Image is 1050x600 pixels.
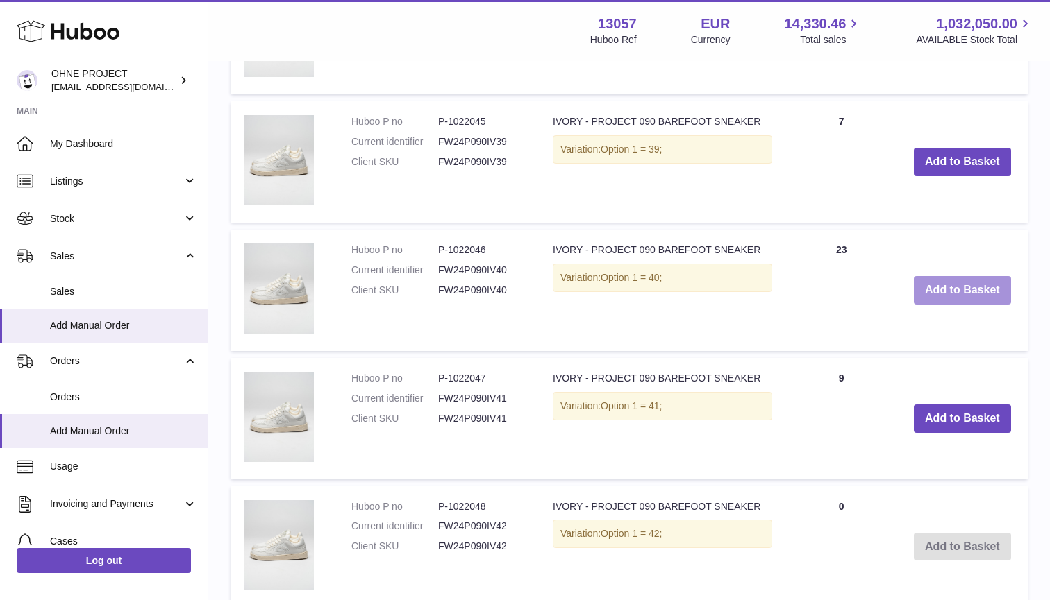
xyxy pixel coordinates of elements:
span: Option 1 = 39; [601,144,662,155]
div: Variation: [553,520,772,548]
dd: P-1022048 [438,500,525,513]
span: AVAILABLE Stock Total [916,33,1033,46]
img: IVORY - PROJECT 090 BAREFOOT SNEAKER [244,115,314,205]
dd: FW24P090IV42 [438,540,525,553]
div: Variation: [553,392,772,420]
span: Sales [50,250,183,263]
dt: Client SKU [351,412,438,425]
span: [EMAIL_ADDRESS][DOMAIN_NAME] [51,81,204,92]
img: IVORY - PROJECT 090 BAREFOOT SNEAKER [244,500,314,590]
span: Invoicing and Payments [50,497,183,511]
button: Add to Basket [914,276,1011,305]
img: support@ohneproject.com [17,70,37,91]
dd: FW24P090IV40 [438,284,525,297]
div: Variation: [553,135,772,164]
dt: Huboo P no [351,115,438,128]
dt: Client SKU [351,284,438,297]
dt: Current identifier [351,520,438,533]
button: Add to Basket [914,148,1011,176]
dt: Current identifier [351,264,438,277]
td: 7 [786,101,897,223]
span: Add Manual Order [50,425,197,438]
dd: P-1022047 [438,372,525,385]
dt: Current identifier [351,135,438,148]
span: Listings [50,175,183,188]
dt: Client SKU [351,540,438,553]
span: 14,330.46 [784,15,846,33]
td: IVORY - PROJECT 090 BAREFOOT SNEAKER [539,358,786,479]
td: IVORY - PROJECT 090 BAREFOOT SNEAKER [539,230,786,351]
div: Huboo Ref [590,33,637,46]
span: Option 1 = 41; [601,400,662,411]
dt: Huboo P no [351,243,438,257]
span: Option 1 = 40; [601,272,662,283]
span: Stock [50,212,183,225]
span: Orders [50,354,183,368]
a: Log out [17,548,191,573]
span: Orders [50,391,197,404]
dd: FW24P090IV42 [438,520,525,533]
strong: 13057 [598,15,637,33]
a: 14,330.46 Total sales [784,15,862,46]
td: IVORY - PROJECT 090 BAREFOOT SNEAKER [539,101,786,223]
button: Add to Basket [914,404,1011,433]
span: Total sales [800,33,862,46]
span: 1,032,050.00 [936,15,1017,33]
dd: P-1022046 [438,243,525,257]
dd: FW24P090IV39 [438,155,525,169]
span: My Dashboard [50,137,197,151]
div: Variation: [553,264,772,292]
strong: EUR [701,15,730,33]
span: Sales [50,285,197,298]
dd: FW24P090IV41 [438,412,525,425]
td: 9 [786,358,897,479]
dd: FW24P090IV40 [438,264,525,277]
img: IVORY - PROJECT 090 BAREFOOT SNEAKER [244,372,314,462]
td: 23 [786,230,897,351]
dd: FW24P090IV41 [438,392,525,405]
div: OHNE PROJECT [51,67,176,94]
dt: Huboo P no [351,372,438,385]
span: Cases [50,535,197,548]
dt: Client SKU [351,155,438,169]
a: 1,032,050.00 AVAILABLE Stock Total [916,15,1033,46]
span: Add Manual Order [50,319,197,332]
div: Currency [691,33,731,46]
span: Option 1 = 42; [601,528,662,539]
span: Usage [50,460,197,473]
dt: Huboo P no [351,500,438,513]
dd: P-1022045 [438,115,525,128]
dd: FW24P090IV39 [438,135,525,148]
dt: Current identifier [351,392,438,405]
img: IVORY - PROJECT 090 BAREFOOT SNEAKER [244,243,314,334]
